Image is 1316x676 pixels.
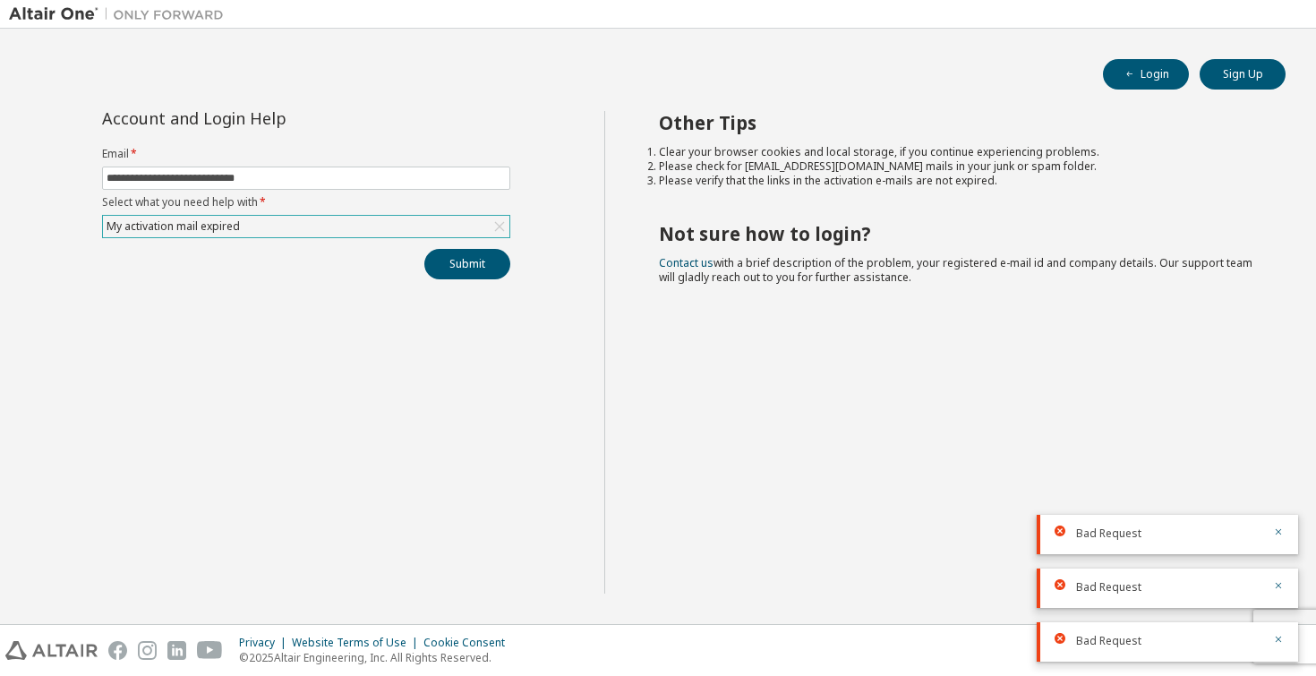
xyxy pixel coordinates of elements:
li: Please verify that the links in the activation e-mails are not expired. [659,174,1254,188]
div: Privacy [239,636,292,650]
div: My activation mail expired [104,217,243,236]
button: Sign Up [1200,59,1286,90]
li: Clear your browser cookies and local storage, if you continue experiencing problems. [659,145,1254,159]
span: Bad Request [1076,634,1141,648]
label: Email [102,147,510,161]
img: linkedin.svg [167,641,186,660]
span: with a brief description of the problem, your registered e-mail id and company details. Our suppo... [659,255,1252,285]
span: Bad Request [1076,526,1141,541]
h2: Not sure how to login? [659,222,1254,245]
img: altair_logo.svg [5,641,98,660]
img: instagram.svg [138,641,157,660]
div: My activation mail expired [103,216,509,237]
label: Select what you need help with [102,195,510,210]
div: Account and Login Help [102,111,429,125]
button: Submit [424,249,510,279]
p: © 2025 Altair Engineering, Inc. All Rights Reserved. [239,650,516,665]
li: Please check for [EMAIL_ADDRESS][DOMAIN_NAME] mails in your junk or spam folder. [659,159,1254,174]
span: Bad Request [1076,580,1141,595]
div: Cookie Consent [423,636,516,650]
img: youtube.svg [197,641,223,660]
button: Login [1103,59,1189,90]
a: Contact us [659,255,714,270]
img: facebook.svg [108,641,127,660]
h2: Other Tips [659,111,1254,134]
div: Website Terms of Use [292,636,423,650]
img: Altair One [9,5,233,23]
